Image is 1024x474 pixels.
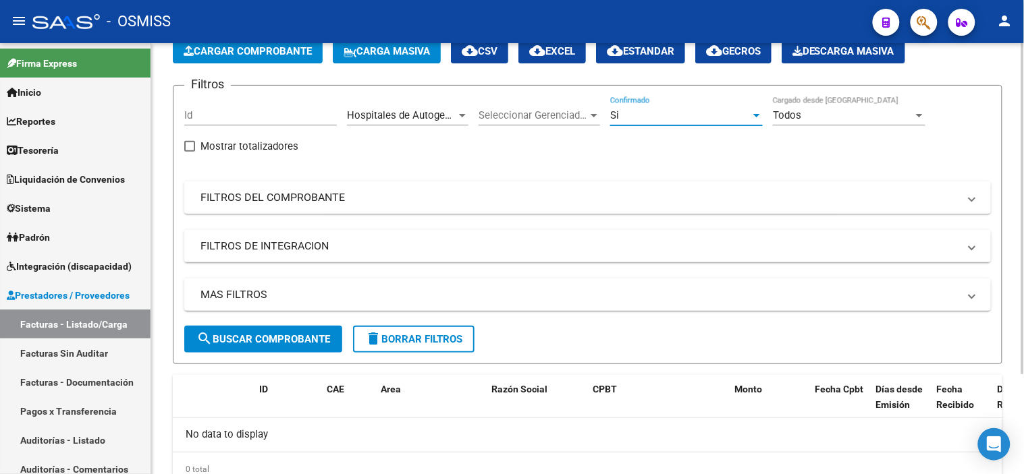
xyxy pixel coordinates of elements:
mat-icon: menu [11,13,27,29]
span: Prestadores / Proveedores [7,288,130,303]
div: No data to display [173,418,1002,452]
span: Todos [773,109,801,121]
button: Cargar Comprobante [173,39,323,63]
button: EXCEL [518,39,586,63]
button: Carga Masiva [333,39,441,63]
button: Descarga Masiva [782,39,905,63]
datatable-header-cell: CPBT [587,375,729,434]
span: - OSMISS [107,7,171,36]
h3: Filtros [184,75,231,94]
span: Borrar Filtros [365,333,462,345]
mat-icon: delete [365,330,381,347]
mat-icon: cloud_download [529,42,545,59]
mat-panel-title: MAS FILTROS [200,287,959,302]
datatable-header-cell: Fecha Cpbt [810,375,871,434]
button: Borrar Filtros [353,326,475,353]
span: Descarga Masiva [792,45,894,57]
mat-expansion-panel-header: FILTROS DEL COMPROBANTE [184,181,991,214]
span: Firma Express [7,56,77,71]
mat-panel-title: FILTROS DE INTEGRACION [200,239,959,254]
span: CAE [327,384,344,394]
span: Fecha Recibido [937,384,975,410]
span: Sistema [7,201,51,216]
span: Mostrar totalizadores [200,138,298,154]
span: Reportes [7,114,55,129]
mat-icon: cloud_download [706,42,722,59]
span: Estandar [607,45,674,57]
datatable-header-cell: Días desde Emisión [871,375,932,434]
mat-icon: person [997,13,1013,29]
datatable-header-cell: ID [254,375,321,434]
span: ID [259,384,268,394]
span: Liquidación de Convenios [7,172,125,187]
mat-expansion-panel-header: MAS FILTROS [184,278,991,311]
span: Si [610,109,619,121]
span: Días desde Emisión [876,384,923,410]
span: Razón Social [491,384,547,394]
datatable-header-cell: Fecha Recibido [932,375,992,434]
span: Padrón [7,230,50,245]
span: Fecha Cpbt [815,384,864,394]
button: Gecros [695,39,772,63]
span: Buscar Comprobante [196,333,330,345]
mat-panel-title: FILTROS DEL COMPROBANTE [200,190,959,205]
span: Area [381,384,401,394]
span: Carga Masiva [344,45,430,57]
app-download-masive: Descarga masiva de comprobantes (adjuntos) [782,39,905,63]
button: Buscar Comprobante [184,326,342,353]
span: Tesorería [7,143,59,158]
button: Estandar [596,39,685,63]
span: Hospitales de Autogestión - Afiliaciones [347,109,529,121]
span: CSV [462,45,497,57]
datatable-header-cell: Razón Social [486,375,587,434]
span: Cargar Comprobante [184,45,312,57]
mat-icon: cloud_download [462,42,478,59]
datatable-header-cell: Monto [729,375,810,434]
button: CSV [451,39,508,63]
span: Gecros [706,45,761,57]
span: Inicio [7,85,41,100]
div: Open Intercom Messenger [978,428,1010,461]
span: Monto [734,384,762,394]
span: Seleccionar Gerenciador [479,109,588,121]
span: CPBT [593,384,617,394]
span: Integración (discapacidad) [7,259,132,274]
mat-icon: cloud_download [607,42,623,59]
datatable-header-cell: Area [375,375,466,434]
datatable-header-cell: CAE [321,375,375,434]
mat-icon: search [196,330,213,347]
mat-expansion-panel-header: FILTROS DE INTEGRACION [184,230,991,262]
span: EXCEL [529,45,575,57]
